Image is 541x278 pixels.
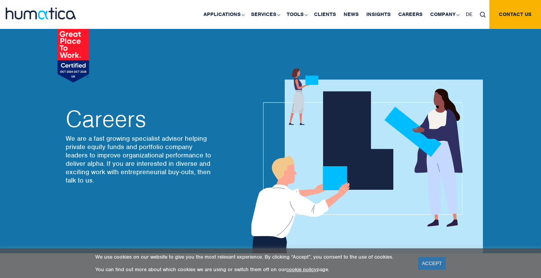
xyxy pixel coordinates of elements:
span: DE [466,11,472,17]
a: ACCEPT [418,257,446,270]
p: We use cookies on our website to give you the most relevant experience. By clicking “Accept”, you... [95,254,409,260]
img: about_banner1 [244,68,483,253]
img: logo [6,8,76,19]
img: search_icon [480,12,486,17]
a: cookie policy [286,266,317,273]
p: You can find out more about which cookies we are using or switch them off on our page. [95,266,409,273]
h2: Careers [66,108,214,130]
p: We are a fast growing specialist advisor helping private equity funds and portfolio company leade... [66,134,214,184]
